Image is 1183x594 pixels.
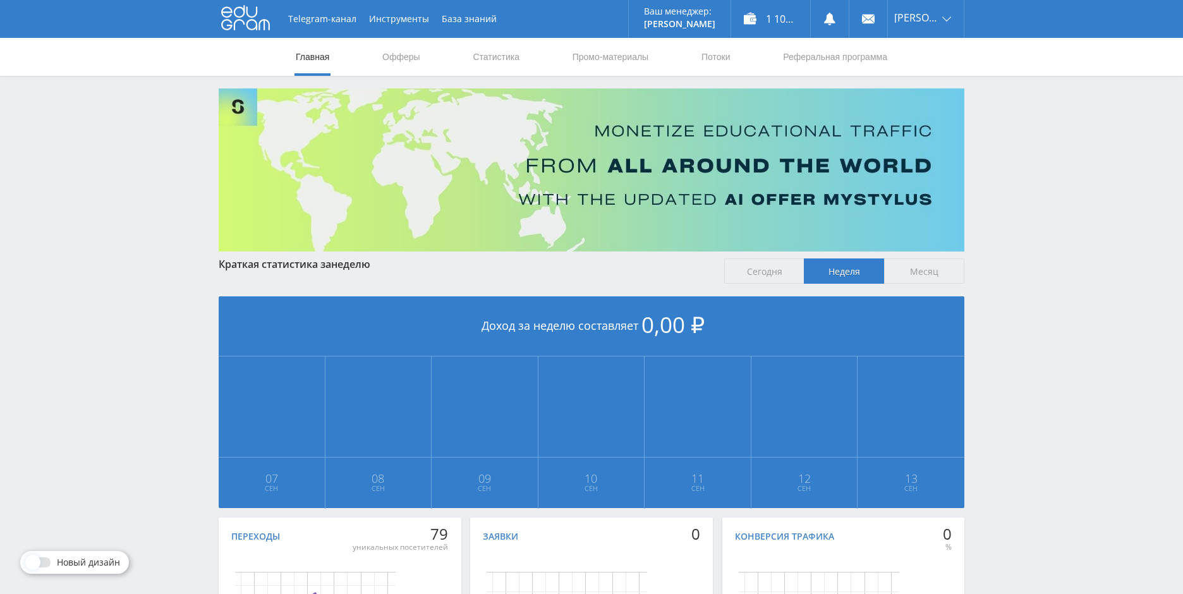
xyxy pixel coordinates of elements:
[381,38,422,76] a: Офферы
[331,257,370,271] span: неделю
[644,19,715,29] p: [PERSON_NAME]
[432,473,537,483] span: 09
[644,6,715,16] p: Ваш менеджер:
[752,483,857,494] span: Сен
[645,483,750,494] span: Сен
[219,88,964,252] img: Banner
[57,557,120,567] span: Новый дизайн
[219,296,964,356] div: Доход за неделю составляет
[943,542,952,552] div: %
[294,38,331,76] a: Главная
[782,38,889,76] a: Реферальная программа
[483,531,518,542] div: Заявки
[858,473,964,483] span: 13
[432,483,537,494] span: Сен
[645,473,750,483] span: 11
[539,483,644,494] span: Сен
[539,473,644,483] span: 10
[219,473,324,483] span: 07
[804,258,884,284] span: Неделя
[894,13,938,23] span: [PERSON_NAME]
[735,531,834,542] div: Конверсия трафика
[884,258,964,284] span: Месяц
[231,531,280,542] div: Переходы
[219,483,324,494] span: Сен
[353,542,448,552] div: уникальных посетителей
[858,483,964,494] span: Сен
[353,525,448,543] div: 79
[724,258,804,284] span: Сегодня
[471,38,521,76] a: Статистика
[943,525,952,543] div: 0
[571,38,650,76] a: Промо-материалы
[691,525,700,543] div: 0
[219,258,712,270] div: Краткая статистика за
[700,38,732,76] a: Потоки
[326,483,431,494] span: Сен
[752,473,857,483] span: 12
[641,310,705,339] span: 0,00 ₽
[326,473,431,483] span: 08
